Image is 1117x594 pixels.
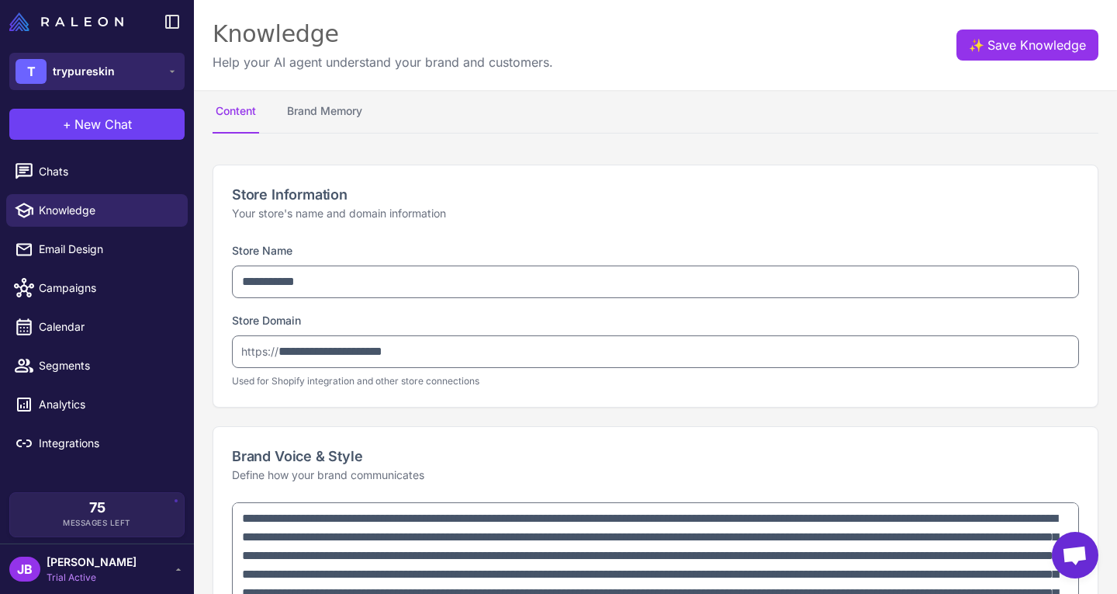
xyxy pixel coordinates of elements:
[6,155,188,188] a: Chats
[284,90,365,134] button: Brand Memory
[53,63,115,80] span: trypureskin
[232,205,1079,222] p: Your store's name and domain information
[232,314,301,327] label: Store Domain
[6,311,188,343] a: Calendar
[9,12,130,31] a: Raleon Logo
[39,396,175,413] span: Analytics
[213,53,553,71] p: Help your AI agent understand your brand and customers.
[232,467,1079,484] p: Define how your brand communicates
[9,557,40,582] div: JB
[16,59,47,84] div: T
[6,349,188,382] a: Segments
[6,388,188,421] a: Analytics
[956,30,1098,61] button: ✨Save Knowledge
[1052,532,1098,578] a: Open chat
[63,517,131,529] span: Messages Left
[213,19,553,50] div: Knowledge
[63,115,71,134] span: +
[6,233,188,266] a: Email Design
[47,554,137,571] span: [PERSON_NAME]
[9,109,185,140] button: +New Chat
[39,202,175,219] span: Knowledge
[39,241,175,258] span: Email Design
[74,115,132,134] span: New Chat
[39,435,175,452] span: Integrations
[9,12,123,31] img: Raleon Logo
[39,163,175,180] span: Chats
[39,318,175,335] span: Calendar
[232,244,292,257] label: Store Name
[89,501,105,515] span: 75
[47,571,137,585] span: Trial Active
[39,357,175,374] span: Segments
[6,194,188,227] a: Knowledge
[232,184,1079,205] h2: Store Information
[39,280,175,297] span: Campaigns
[969,36,981,48] span: ✨
[232,446,1079,467] h2: Brand Voice & Style
[213,90,259,134] button: Content
[6,272,188,304] a: Campaigns
[232,374,1079,388] p: Used for Shopify integration and other store connections
[9,53,185,90] button: Ttrypureskin
[6,427,188,460] a: Integrations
